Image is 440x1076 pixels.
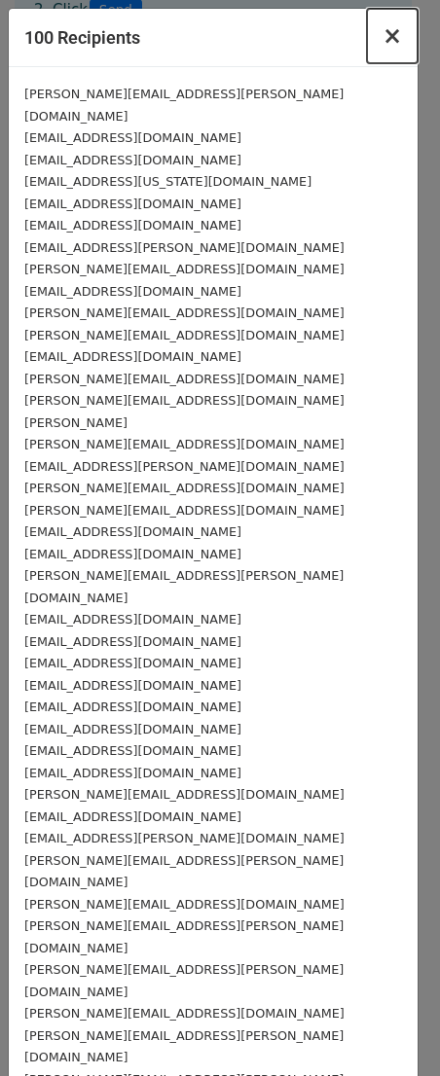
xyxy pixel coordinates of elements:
[24,459,345,474] small: [EMAIL_ADDRESS][PERSON_NAME][DOMAIN_NAME]
[24,481,345,495] small: [PERSON_NAME][EMAIL_ADDRESS][DOMAIN_NAME]
[24,524,241,539] small: [EMAIL_ADDRESS][DOMAIN_NAME]
[24,262,345,276] small: [PERSON_NAME][EMAIL_ADDRESS][DOMAIN_NAME]
[24,197,241,211] small: [EMAIL_ADDRESS][DOMAIN_NAME]
[24,153,241,167] small: [EMAIL_ADDRESS][DOMAIN_NAME]
[24,328,345,342] small: [PERSON_NAME][EMAIL_ADDRESS][DOMAIN_NAME]
[24,547,241,561] small: [EMAIL_ADDRESS][DOMAIN_NAME]
[24,130,241,145] small: [EMAIL_ADDRESS][DOMAIN_NAME]
[24,918,344,955] small: [PERSON_NAME][EMAIL_ADDRESS][PERSON_NAME][DOMAIN_NAME]
[24,349,241,364] small: [EMAIL_ADDRESS][DOMAIN_NAME]
[24,284,241,299] small: [EMAIL_ADDRESS][DOMAIN_NAME]
[24,174,312,189] small: [EMAIL_ADDRESS][US_STATE][DOMAIN_NAME]
[343,983,440,1076] div: Chatt-widget
[24,897,345,912] small: [PERSON_NAME][EMAIL_ADDRESS][DOMAIN_NAME]
[24,24,140,51] h5: 100 Recipients
[24,743,241,758] small: [EMAIL_ADDRESS][DOMAIN_NAME]
[24,1028,344,1065] small: [PERSON_NAME][EMAIL_ADDRESS][PERSON_NAME][DOMAIN_NAME]
[24,853,344,890] small: [PERSON_NAME][EMAIL_ADDRESS][PERSON_NAME][DOMAIN_NAME]
[24,240,345,255] small: [EMAIL_ADDRESS][PERSON_NAME][DOMAIN_NAME]
[24,437,345,451] small: [PERSON_NAME][EMAIL_ADDRESS][DOMAIN_NAME]
[343,983,440,1076] iframe: Chat Widget
[24,809,241,824] small: [EMAIL_ADDRESS][DOMAIN_NAME]
[24,612,241,627] small: [EMAIL_ADDRESS][DOMAIN_NAME]
[24,678,241,693] small: [EMAIL_ADDRESS][DOMAIN_NAME]
[24,787,345,802] small: [PERSON_NAME][EMAIL_ADDRESS][DOMAIN_NAME]
[24,503,345,518] small: [PERSON_NAME][EMAIL_ADDRESS][DOMAIN_NAME]
[24,393,345,430] small: [PERSON_NAME][EMAIL_ADDRESS][DOMAIN_NAME][PERSON_NAME]
[24,1006,345,1021] small: [PERSON_NAME][EMAIL_ADDRESS][DOMAIN_NAME]
[24,722,241,736] small: [EMAIL_ADDRESS][DOMAIN_NAME]
[24,372,345,386] small: [PERSON_NAME][EMAIL_ADDRESS][DOMAIN_NAME]
[24,766,241,780] small: [EMAIL_ADDRESS][DOMAIN_NAME]
[24,218,241,233] small: [EMAIL_ADDRESS][DOMAIN_NAME]
[24,831,345,845] small: [EMAIL_ADDRESS][PERSON_NAME][DOMAIN_NAME]
[24,568,344,605] small: [PERSON_NAME][EMAIL_ADDRESS][PERSON_NAME][DOMAIN_NAME]
[24,962,344,999] small: [PERSON_NAME][EMAIL_ADDRESS][PERSON_NAME][DOMAIN_NAME]
[24,305,345,320] small: [PERSON_NAME][EMAIL_ADDRESS][DOMAIN_NAME]
[383,22,402,50] span: ×
[24,634,241,649] small: [EMAIL_ADDRESS][DOMAIN_NAME]
[24,656,241,670] small: [EMAIL_ADDRESS][DOMAIN_NAME]
[24,699,241,714] small: [EMAIL_ADDRESS][DOMAIN_NAME]
[24,87,344,124] small: [PERSON_NAME][EMAIL_ADDRESS][PERSON_NAME][DOMAIN_NAME]
[367,9,418,63] button: Close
